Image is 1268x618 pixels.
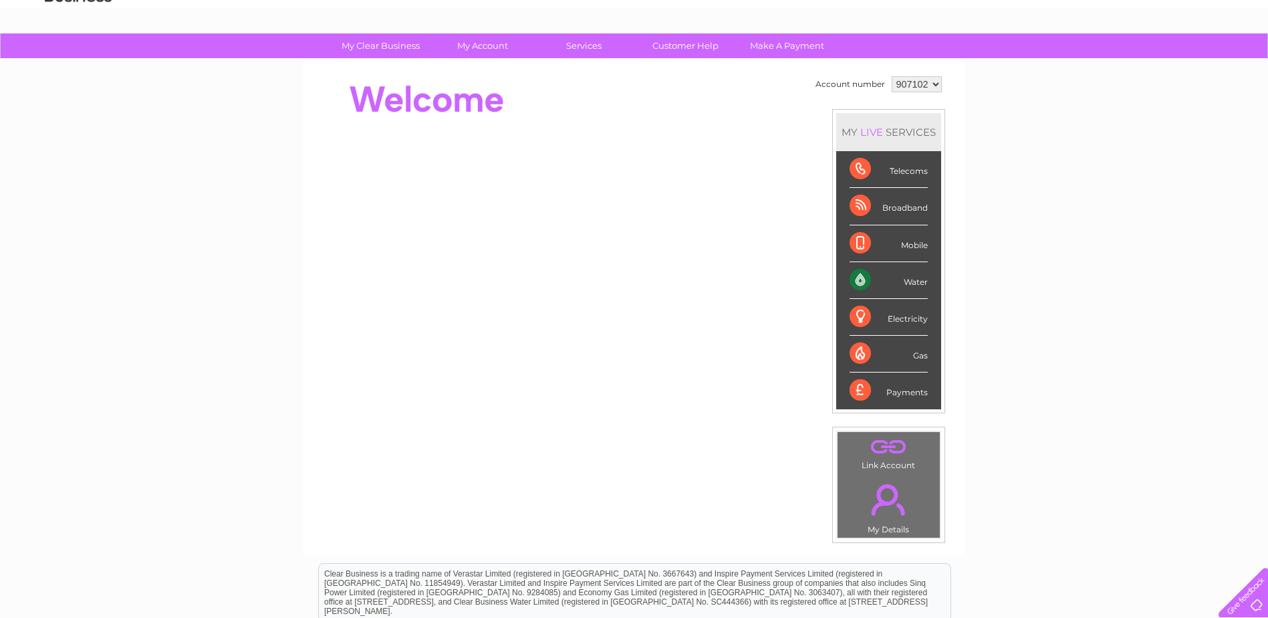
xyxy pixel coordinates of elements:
img: logo.png [44,35,112,76]
a: . [841,476,936,523]
div: Gas [850,336,928,373]
a: My Clear Business [326,33,436,58]
td: Link Account [837,431,940,474]
a: Customer Help [630,33,741,58]
a: Energy [1066,57,1096,67]
a: Log out [1224,57,1255,67]
div: LIVE [858,126,886,138]
td: My Details [837,473,940,538]
div: Mobile [850,225,928,262]
a: Contact [1179,57,1212,67]
div: Clear Business is a trading name of Verastar Limited (registered in [GEOGRAPHIC_DATA] No. 3667643... [319,7,950,65]
div: Broadband [850,188,928,225]
div: Payments [850,373,928,409]
a: 0333 014 3131 [1016,7,1108,23]
a: My Account [427,33,537,58]
a: Water [1033,57,1058,67]
a: Services [529,33,639,58]
div: Electricity [850,299,928,336]
a: Make A Payment [732,33,842,58]
div: Telecoms [850,151,928,188]
a: Telecoms [1104,57,1144,67]
a: Blog [1152,57,1171,67]
a: . [841,435,936,459]
td: Account number [812,73,888,96]
div: MY SERVICES [836,113,941,151]
div: Water [850,262,928,299]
